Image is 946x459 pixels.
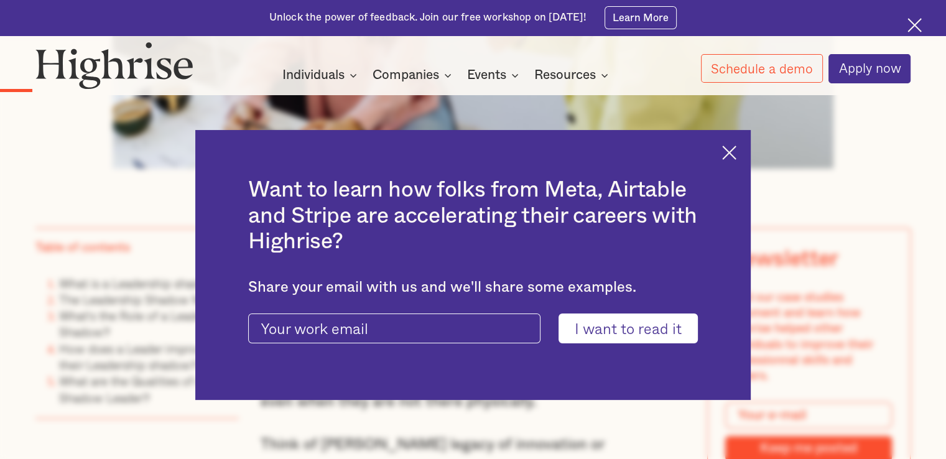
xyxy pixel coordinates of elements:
div: Individuals [282,68,361,83]
input: I want to read it [559,313,698,343]
a: Apply now [828,54,911,83]
div: Companies [373,68,455,83]
div: Events [467,68,506,83]
h2: Want to learn how folks from Meta, Airtable and Stripe are accelerating their careers with Highrise? [248,177,697,254]
div: Events [467,68,522,83]
img: Highrise logo [35,42,193,90]
div: Share your email with us and we'll share some examples. [248,279,697,296]
form: current-ascender-blog-article-modal-form [248,313,697,343]
div: Companies [373,68,439,83]
img: Cross icon [722,146,736,160]
div: Resources [534,68,612,83]
div: Resources [534,68,596,83]
input: Your work email [248,313,540,343]
a: Schedule a demo [701,54,823,83]
div: Individuals [282,68,345,83]
img: Cross icon [907,18,922,32]
div: Unlock the power of feedback. Join our free workshop on [DATE]! [269,11,587,25]
a: Learn More [605,6,677,29]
